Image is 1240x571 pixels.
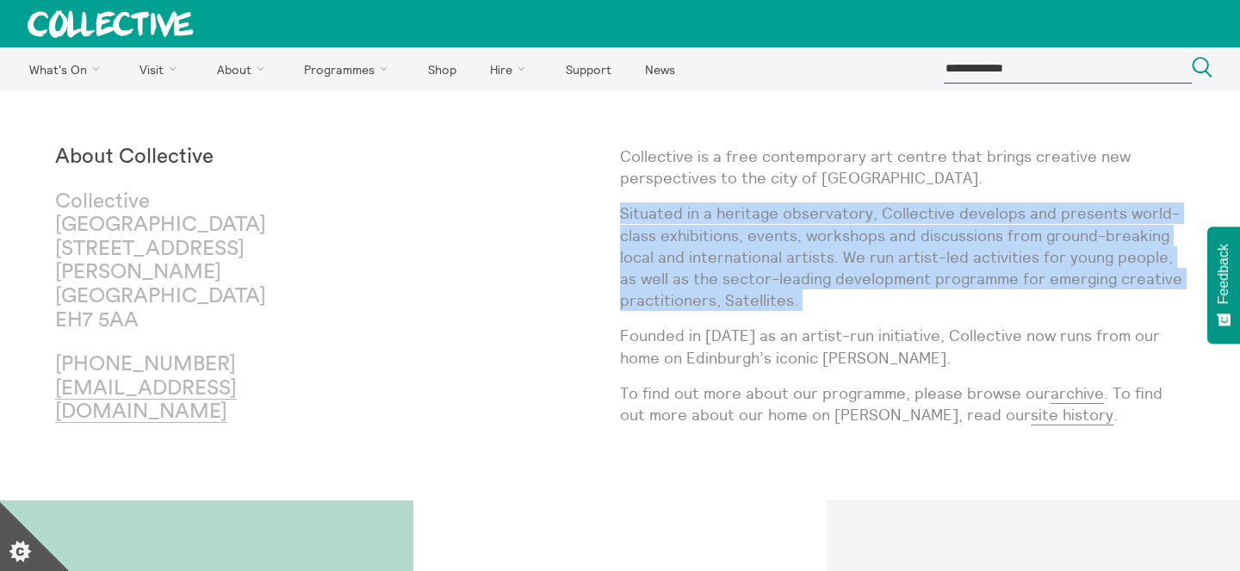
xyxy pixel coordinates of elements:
a: Hire [475,47,548,90]
a: News [629,47,690,90]
p: Collective is a free contemporary art centre that brings creative new perspectives to the city of... [620,146,1185,189]
strong: About Collective [55,146,214,167]
p: Situated in a heritage observatory, Collective develops and presents world-class exhibitions, eve... [620,202,1185,311]
a: Visit [125,47,199,90]
a: archive [1051,383,1104,404]
a: site history [1031,405,1113,425]
button: Feedback - Show survey [1207,227,1240,344]
a: [EMAIL_ADDRESS][DOMAIN_NAME] [55,378,237,424]
a: Shop [412,47,471,90]
a: About [201,47,286,90]
a: Support [550,47,626,90]
a: What's On [14,47,121,90]
p: Founded in [DATE] as an artist-run initiative, Collective now runs from our home on Edinburgh’s i... [620,325,1185,368]
p: Collective [GEOGRAPHIC_DATA] [STREET_ADDRESS][PERSON_NAME] [GEOGRAPHIC_DATA] EH7 5AA [55,190,338,333]
a: Programmes [289,47,410,90]
p: [PHONE_NUMBER] [55,353,338,425]
p: To find out more about our programme, please browse our . To find out more about our home on [PER... [620,382,1185,425]
span: Feedback [1216,244,1231,304]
